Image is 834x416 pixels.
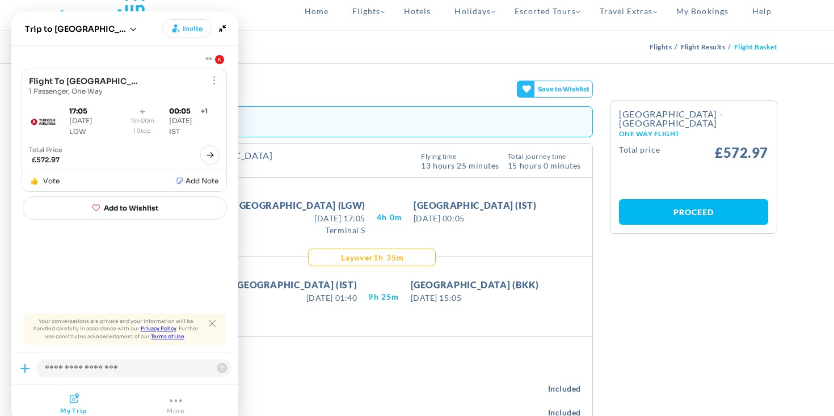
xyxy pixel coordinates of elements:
[508,160,581,170] span: 15 hours 0 Minutes
[421,160,499,170] span: 13 Hours 25 Minutes
[650,43,675,51] a: Flights
[57,106,593,137] div: Embedded experience
[341,252,373,263] span: Layover
[411,292,539,304] span: [DATE] 15:05
[619,168,768,188] iframe: PayPal Message 1
[619,131,768,137] small: One way Flight
[236,199,365,212] span: [GEOGRAPHIC_DATA] (LGW)
[715,146,768,159] span: £572.97
[548,383,581,394] span: Included
[368,291,399,302] span: 9H 25M
[421,153,499,160] span: Flying Time
[681,43,728,51] a: Flight Results
[508,153,581,160] span: Total Journey Time
[80,386,548,394] p: Fits beneath the seat ahead of yours
[377,212,402,223] span: 4H 0M
[619,110,768,137] h2: [GEOGRAPHIC_DATA] - [GEOGRAPHIC_DATA]
[81,400,548,410] h4: 1 cabin bag
[414,199,537,212] span: [GEOGRAPHIC_DATA] (IST)
[619,199,768,225] a: Proceed
[414,212,537,224] span: [DATE] 00:05
[517,81,593,98] gamitee-button: Get your friends' opinions
[69,345,581,356] h4: Included baggage
[338,252,405,263] div: 1H 35M
[619,146,660,159] small: Total Price
[411,278,539,292] span: [GEOGRAPHIC_DATA] (BKK)
[80,376,548,386] h4: 1 personal item
[236,224,365,236] span: Terminal S
[236,212,365,224] span: [DATE] 17:05
[234,292,357,304] span: [DATE] 01:40
[234,278,357,292] span: [GEOGRAPHIC_DATA] (IST)
[69,356,581,369] p: The total baggage included in the price
[734,31,777,63] li: Flight Basket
